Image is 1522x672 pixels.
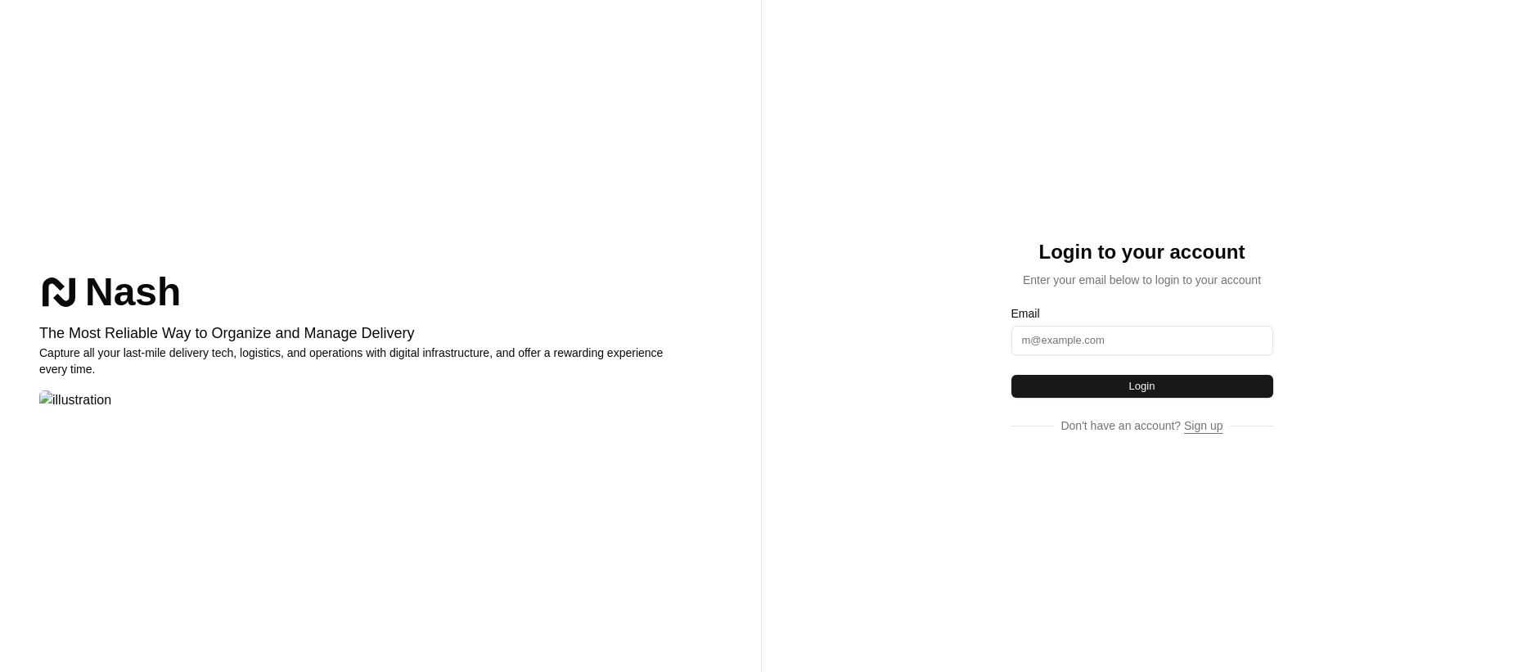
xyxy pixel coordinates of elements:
[1023,272,1261,288] p: Enter your email below to login to your account
[85,263,181,322] h1: Nash
[1011,375,1273,398] button: Login
[1054,419,1229,432] span: Don't have an account?
[1184,419,1223,432] a: Sign up
[1011,326,1273,355] input: m@example.com
[1039,239,1245,265] h1: Login to your account
[39,322,722,345] h2: The Most Reliable Way to Organize and Manage Delivery
[39,390,111,410] img: illustration
[39,345,722,377] h3: Capture all your last-mile delivery tech, logistics, and operations with digital infrastructure, ...
[1011,308,1273,319] label: Email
